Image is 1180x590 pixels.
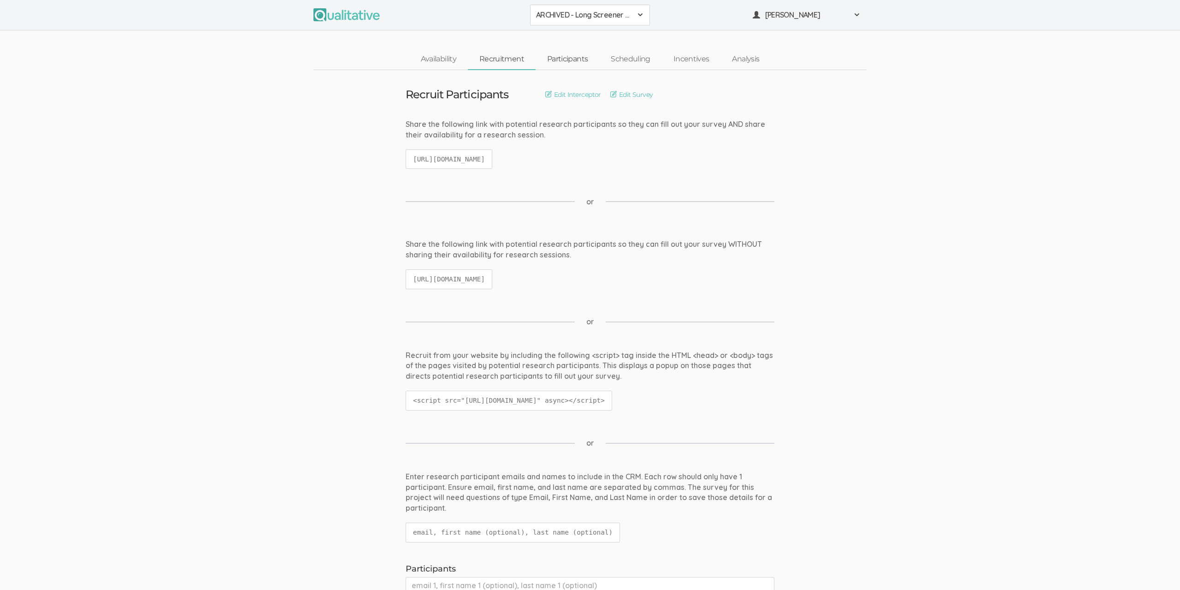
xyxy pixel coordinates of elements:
iframe: Chat Widget [1134,546,1180,590]
span: [PERSON_NAME] [765,10,848,20]
a: Recruitment [468,49,536,69]
label: Participants [406,563,774,575]
button: [PERSON_NAME] [747,5,867,25]
a: Analysis [720,49,771,69]
code: <script src="[URL][DOMAIN_NAME]" async></script> [406,391,612,411]
span: or [586,316,594,327]
a: Scheduling [599,49,662,69]
code: [URL][DOMAIN_NAME] [406,269,492,289]
div: Share the following link with potential research participants so they can fill out your survey AN... [406,119,774,140]
span: or [586,438,594,448]
div: Share the following link with potential research participants so they can fill out your survey WI... [406,239,774,260]
div: Recruit from your website by including the following <script> tag inside the HTML <head> or <body... [406,350,774,382]
div: Enter research participant emails and names to include in the CRM. Each row should only have 1 pa... [406,471,774,513]
code: [URL][DOMAIN_NAME] [406,149,492,169]
span: or [586,197,594,207]
a: Incentives [662,49,721,69]
button: ARCHIVED - Long Screener - PXQG 1pm Hua (Individual) [530,5,650,25]
img: Qualitative [313,8,380,21]
a: Edit Interceptor [545,89,601,100]
a: Participants [536,49,599,69]
h3: Recruit Participants [406,89,508,101]
code: email, first name (optional), last name (optional) [406,523,620,542]
span: ARCHIVED - Long Screener - PXQG 1pm Hua (Individual) [536,10,632,20]
a: Edit Survey [610,89,653,100]
a: Availability [409,49,468,69]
